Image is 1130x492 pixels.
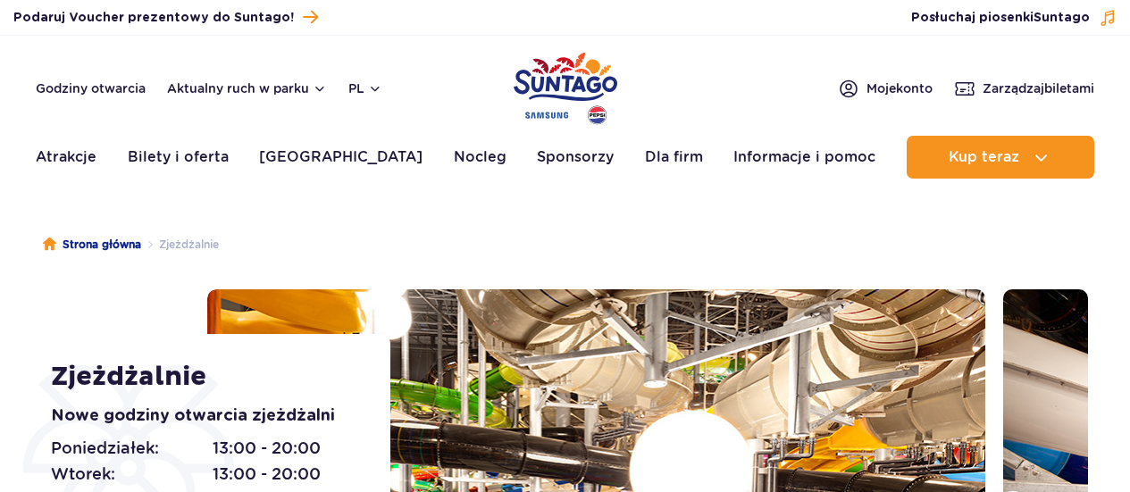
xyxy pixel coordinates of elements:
button: pl [348,79,382,97]
a: Zarządzajbiletami [954,78,1094,99]
a: Strona główna [43,236,141,254]
span: Kup teraz [949,149,1019,165]
span: 13:00 - 20:00 [213,436,321,461]
a: Dla firm [645,136,703,179]
span: Moje konto [866,79,933,97]
h1: Zjeżdżalnie [51,361,350,393]
button: Kup teraz [907,136,1094,179]
a: Park of Poland [514,45,617,127]
span: Poniedziałek: [51,436,159,461]
a: Mojekonto [838,78,933,99]
a: Sponsorzy [537,136,614,179]
a: Nocleg [454,136,506,179]
a: Informacje i pomoc [733,136,875,179]
li: Zjeżdżalnie [141,236,219,254]
span: Posłuchaj piosenki [911,9,1090,27]
a: Godziny otwarcia [36,79,146,97]
span: Suntago [1034,12,1090,24]
button: Posłuchaj piosenkiSuntago [911,9,1117,27]
button: Aktualny ruch w parku [167,81,327,96]
span: Podaruj Voucher prezentowy do Suntago! [13,9,294,27]
a: Podaruj Voucher prezentowy do Suntago! [13,5,318,29]
span: Zarządzaj biletami [983,79,1094,97]
p: Nowe godziny otwarcia zjeżdżalni [51,404,350,429]
a: Atrakcje [36,136,96,179]
a: Bilety i oferta [128,136,229,179]
a: [GEOGRAPHIC_DATA] [259,136,423,179]
span: 13:00 - 20:00 [213,462,321,487]
span: Wtorek: [51,462,115,487]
